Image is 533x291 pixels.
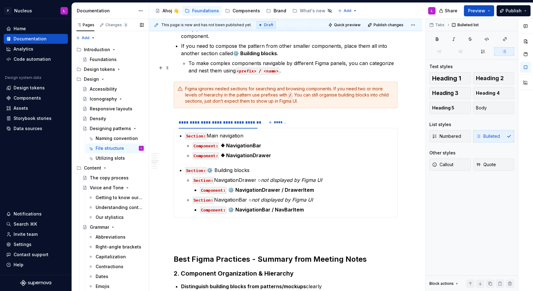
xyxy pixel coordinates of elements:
[432,75,461,81] span: Heading 1
[90,96,117,102] div: Iconography
[14,262,23,268] div: Help
[366,21,406,29] button: Publish changes
[435,23,444,27] span: Tabs
[497,5,531,16] button: Publish
[4,250,68,260] button: Contact support
[221,142,261,149] strong: ❖ NavigationBar
[4,54,68,64] a: Code automation
[86,272,146,281] a: Dates
[300,8,325,14] div: What's new
[185,86,394,104] div: Figma ignores nested sections for searching and browsing components. If you need two or more leve...
[14,211,42,217] div: Notifications
[96,135,138,141] div: Naming convention
[192,176,394,184] p: NavigationDrawer ○
[86,252,146,262] a: Capitalization
[4,260,68,270] button: Help
[86,193,146,203] a: Getting to know our voice
[236,68,279,75] code: <prefix> / <name>
[76,23,94,27] div: Pages
[5,75,41,80] div: Design system data
[429,64,453,70] div: Text styles
[4,240,68,249] a: Settings
[200,187,226,194] code: Component:
[14,56,51,62] div: Code automation
[90,175,129,181] div: The copy process
[96,204,143,211] div: Understanding context
[80,104,146,114] a: Responsive layouts
[80,124,146,133] a: Designing patterns
[431,8,433,13] div: L
[90,116,106,122] div: Density
[429,130,471,142] button: Numbered
[428,21,447,29] button: Tabs
[77,8,135,14] div: Documentation
[473,72,514,84] button: Heading 2
[261,177,322,183] em: not displayed by Figma UI
[86,212,146,222] a: Our stylistics
[14,36,47,42] div: Documentation
[74,163,146,173] div: Content
[90,125,131,132] div: Designing patterns
[80,94,146,104] a: Iconography
[174,255,367,264] strong: Best Figma Practices - Summary from Meeting Notes
[90,224,109,230] div: Grammar
[74,74,146,84] div: Design
[185,166,394,174] p: ⚙️ Building blocks
[445,8,457,14] span: Share
[192,196,394,203] p: NavigationBar ○
[14,221,37,227] div: Search ⌘K
[192,197,214,204] code: Section:
[506,8,522,14] span: Publish
[86,232,146,242] a: Abbreviations
[429,281,454,286] div: Block actions
[96,155,125,161] div: Utilizing slots
[228,207,304,213] strong: ⚙️ NavigationBar / NavBarItem
[181,42,398,57] p: If you need to compose the pattern from other smaller components, place them all into another sec...
[96,273,108,280] div: Dates
[429,279,459,288] div: Block actions
[200,207,226,214] code: Component:
[185,167,207,174] code: Section:
[80,84,146,94] a: Accessibility
[181,283,306,289] strong: Distinguish building blocks from patterns/mockups
[192,142,219,150] code: Component:
[432,90,458,96] span: Heading 3
[20,280,51,286] svg: Supernova Logo
[429,87,471,99] button: Heading 3
[326,21,363,29] button: Quick preview
[14,241,31,248] div: Settings
[473,158,514,171] button: Quote
[4,7,12,14] div: P
[4,93,68,103] a: Components
[174,270,294,277] strong: 2. Component Organization & Hierarchy
[228,187,314,193] strong: ⚙️ NavigationDrawer / DrawerItem
[14,115,52,121] div: Storybook stories
[86,143,146,153] a: File structureL
[14,85,45,91] div: Design tokens
[14,8,32,14] div: Nucleus
[84,66,115,72] div: Design tokens
[80,55,146,64] a: Foundations
[429,150,456,156] div: Other styles
[90,56,117,63] div: Foundations
[14,95,41,101] div: Components
[192,152,219,159] code: Component:
[185,133,207,140] code: Section:
[429,121,451,128] div: List styles
[4,83,68,93] a: Design tokens
[4,24,68,34] a: Home
[4,209,68,219] button: Notifications
[96,234,126,240] div: Abbreviations
[476,90,500,96] span: Heading 4
[74,45,146,55] div: Introduction
[290,6,335,16] a: What's new
[86,153,146,163] a: Utilizing slots
[74,34,97,42] button: Add
[432,105,454,111] span: Heading 5
[188,59,398,74] p: To make complex components navigable by different Figma panels, you can categorize and nest them ...
[178,132,394,213] section-item: Example of complex pattern structure:
[96,214,124,220] div: Our stylistics
[182,6,221,16] a: Foundations
[473,87,514,99] button: Heading 4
